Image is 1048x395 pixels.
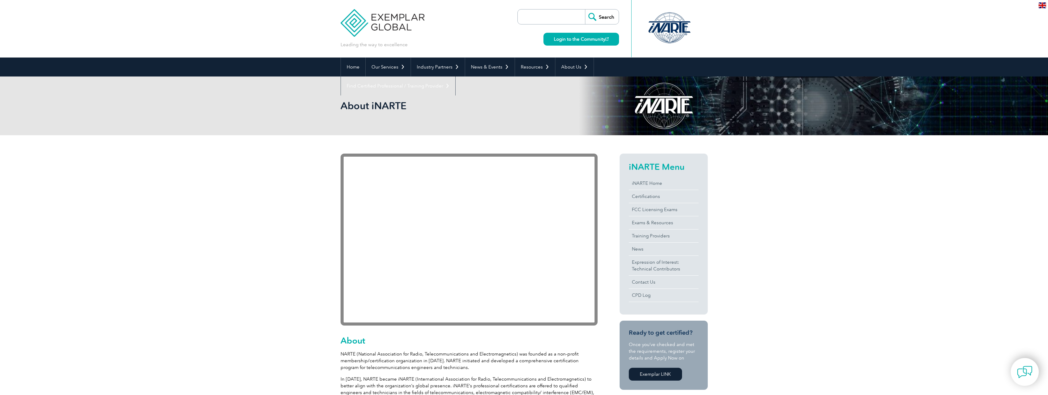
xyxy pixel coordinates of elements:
[1039,2,1046,8] img: en
[341,101,598,111] h2: About iNARTE
[629,162,699,172] h2: iNARTE Menu
[341,336,598,345] h2: About
[629,368,682,381] a: Exemplar LINK
[465,58,515,76] a: News & Events
[1017,364,1032,380] img: contact-chat.png
[629,341,699,361] p: Once you’ve checked and met the requirements, register your details and Apply Now on
[629,190,699,203] a: Certifications
[629,329,699,337] h3: Ready to get certified?
[629,203,699,216] a: FCC Licensing Exams
[341,58,365,76] a: Home
[629,243,699,255] a: News
[341,351,598,371] p: NARTE (National Association for Radio, Telecommunications and Electromagnetics) was founded as a ...
[555,58,594,76] a: About Us
[605,37,609,41] img: open_square.png
[629,276,699,289] a: Contact Us
[411,58,465,76] a: Industry Partners
[629,229,699,242] a: Training Providers
[543,33,619,46] a: Login to the Community
[366,58,411,76] a: Our Services
[341,76,455,95] a: Find Certified Professional / Training Provider
[341,154,598,326] iframe: YouTube video player
[341,41,408,48] p: Leading the way to excellence
[629,177,699,190] a: iNARTE Home
[585,9,619,24] input: Search
[629,216,699,229] a: Exams & Resources
[629,289,699,302] a: CPD Log
[629,256,699,275] a: Expression of Interest:Technical Contributors
[515,58,555,76] a: Resources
